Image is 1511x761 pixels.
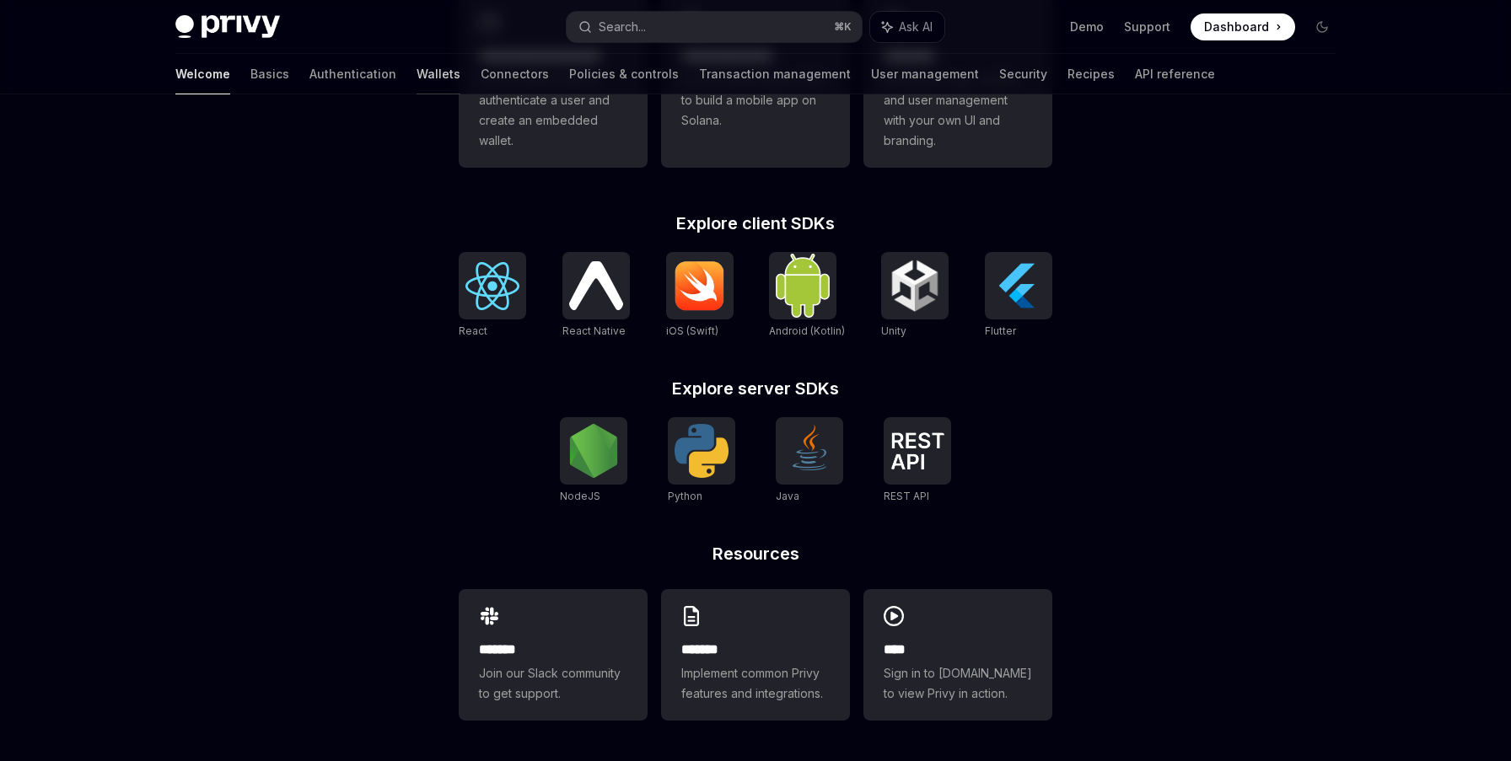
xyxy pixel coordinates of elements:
[1070,19,1104,35] a: Demo
[992,259,1046,313] img: Flutter
[569,54,679,94] a: Policies & controls
[459,589,648,721] a: **** **Join our Slack community to get support.
[560,417,627,505] a: NodeJSNodeJS
[769,252,845,340] a: Android (Kotlin)Android (Kotlin)
[465,262,519,310] img: React
[769,324,845,337] span: Android (Kotlin)
[567,424,621,478] img: NodeJS
[459,545,1052,562] h2: Resources
[681,663,830,704] span: Implement common Privy features and integrations.
[985,252,1052,340] a: FlutterFlutter
[459,324,487,337] span: React
[890,432,944,469] img: REST API
[884,490,929,502] span: REST API
[562,324,626,337] span: React Native
[668,490,702,502] span: Python
[870,12,944,42] button: Ask AI
[776,254,830,317] img: Android (Kotlin)
[1135,54,1215,94] a: API reference
[175,15,280,39] img: dark logo
[699,54,851,94] a: Transaction management
[599,17,646,37] div: Search...
[881,252,949,340] a: UnityUnity
[481,54,549,94] a: Connectors
[675,424,729,478] img: Python
[666,324,718,337] span: iOS (Swift)
[884,70,1032,151] span: Whitelabel login, wallets, and user management with your own UI and branding.
[884,417,951,505] a: REST APIREST API
[479,663,627,704] span: Join our Slack community to get support.
[479,70,627,151] span: Use the React SDK to authenticate a user and create an embedded wallet.
[250,54,289,94] a: Basics
[459,252,526,340] a: ReactReact
[681,70,830,131] span: Use the React Native SDK to build a mobile app on Solana.
[776,417,843,505] a: JavaJava
[668,417,735,505] a: PythonPython
[459,215,1052,232] h2: Explore client SDKs
[562,252,630,340] a: React NativeReact Native
[776,490,799,502] span: Java
[999,54,1047,94] a: Security
[899,19,933,35] span: Ask AI
[888,259,942,313] img: Unity
[666,252,734,340] a: iOS (Swift)iOS (Swift)
[459,380,1052,397] h2: Explore server SDKs
[1204,19,1269,35] span: Dashboard
[567,12,862,42] button: Search...⌘K
[881,324,906,337] span: Unity
[863,589,1052,721] a: ****Sign in to [DOMAIN_NAME] to view Privy in action.
[673,260,727,311] img: iOS (Swift)
[309,54,396,94] a: Authentication
[569,261,623,309] img: React Native
[1309,13,1336,40] button: Toggle dark mode
[985,324,1016,337] span: Flutter
[834,20,852,34] span: ⌘ K
[1067,54,1115,94] a: Recipes
[782,424,836,478] img: Java
[871,54,979,94] a: User management
[884,663,1032,704] span: Sign in to [DOMAIN_NAME] to view Privy in action.
[560,490,600,502] span: NodeJS
[417,54,460,94] a: Wallets
[661,589,850,721] a: **** **Implement common Privy features and integrations.
[1124,19,1170,35] a: Support
[175,54,230,94] a: Welcome
[1191,13,1295,40] a: Dashboard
